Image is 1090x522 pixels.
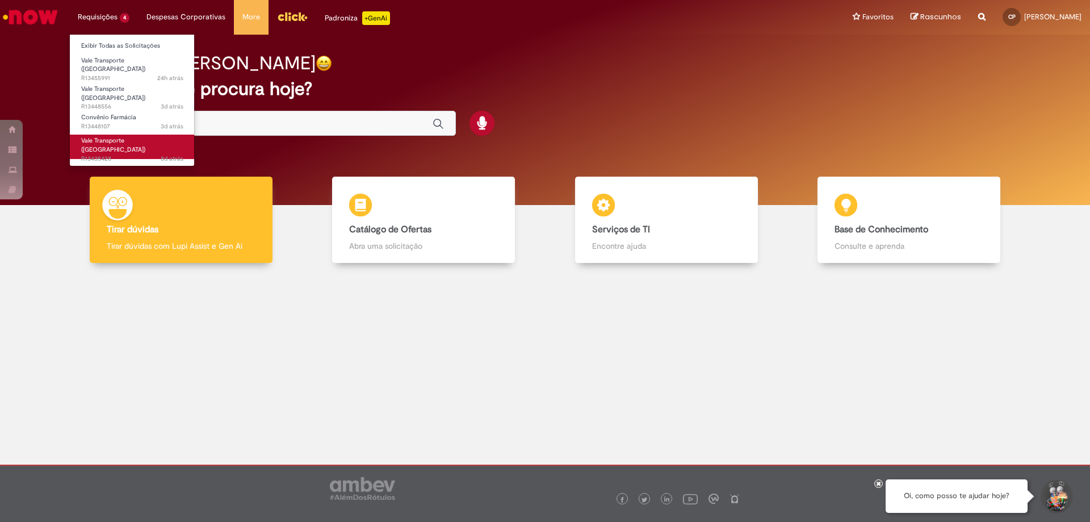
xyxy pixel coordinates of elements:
img: logo_footer_linkedin.png [664,496,670,503]
span: 8d atrás [161,154,183,163]
span: R13435428 [81,154,183,164]
p: Consulte e aprenda [835,240,983,252]
b: Tirar dúvidas [107,224,158,235]
span: R13448556 [81,102,183,111]
span: Vale Transporte ([GEOGRAPHIC_DATA]) [81,85,145,102]
span: Vale Transporte ([GEOGRAPHIC_DATA]) [81,56,145,74]
a: Exibir Todas as Solicitações [70,40,195,52]
span: Convênio Farmácia [81,113,136,122]
img: logo_footer_youtube.png [683,491,698,506]
p: Abra uma solicitação [349,240,498,252]
a: Catálogo de Ofertas Abra uma solicitação [303,177,546,264]
img: logo_footer_facebook.png [619,497,625,503]
b: Base de Conhecimento [835,224,928,235]
span: Requisições [78,11,118,23]
a: Tirar dúvidas Tirar dúvidas com Lupi Assist e Gen Ai [60,177,303,264]
span: 4 [120,13,129,23]
a: Aberto R13435428 : Vale Transporte (VT) [70,135,195,159]
img: logo_footer_twitter.png [642,497,647,503]
p: Encontre ajuda [592,240,741,252]
span: CP [1008,13,1016,20]
span: 3d atrás [161,102,183,111]
img: happy-face.png [316,55,332,72]
span: R13448107 [81,122,183,131]
a: Rascunhos [911,12,961,23]
span: Rascunhos [920,11,961,22]
img: logo_footer_naosei.png [730,494,740,504]
span: Favoritos [862,11,894,23]
img: ServiceNow [1,6,60,28]
span: 3d atrás [161,122,183,131]
p: +GenAi [362,11,390,25]
a: Base de Conhecimento Consulte e aprenda [788,177,1031,264]
span: More [242,11,260,23]
img: logo_footer_ambev_rotulo_gray.png [330,477,395,500]
p: Tirar dúvidas com Lupi Assist e Gen Ai [107,240,255,252]
a: Aberto R13448556 : Vale Transporte (VT) [70,83,195,107]
span: Vale Transporte ([GEOGRAPHIC_DATA]) [81,136,145,154]
b: Serviços de TI [592,224,650,235]
time: 21/08/2025 10:42:42 [161,154,183,163]
div: Padroniza [325,11,390,25]
a: Aberto R13448107 : Convênio Farmácia [70,111,195,132]
span: 24h atrás [157,74,183,82]
span: [PERSON_NAME] [1024,12,1081,22]
ul: Requisições [69,34,195,166]
h2: O que você procura hoje? [98,79,992,99]
span: Despesas Corporativas [146,11,225,23]
img: logo_footer_workplace.png [708,494,719,504]
div: Oi, como posso te ajudar hoje? [886,479,1028,513]
span: R13455991 [81,74,183,83]
a: Serviços de TI Encontre ajuda [545,177,788,264]
a: Aberto R13455991 : Vale Transporte (VT) [70,55,195,79]
img: click_logo_yellow_360x200.png [277,8,308,25]
b: Catálogo de Ofertas [349,224,431,235]
h2: Bom dia, [PERSON_NAME] [98,53,316,73]
button: Iniciar Conversa de Suporte [1039,479,1073,513]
